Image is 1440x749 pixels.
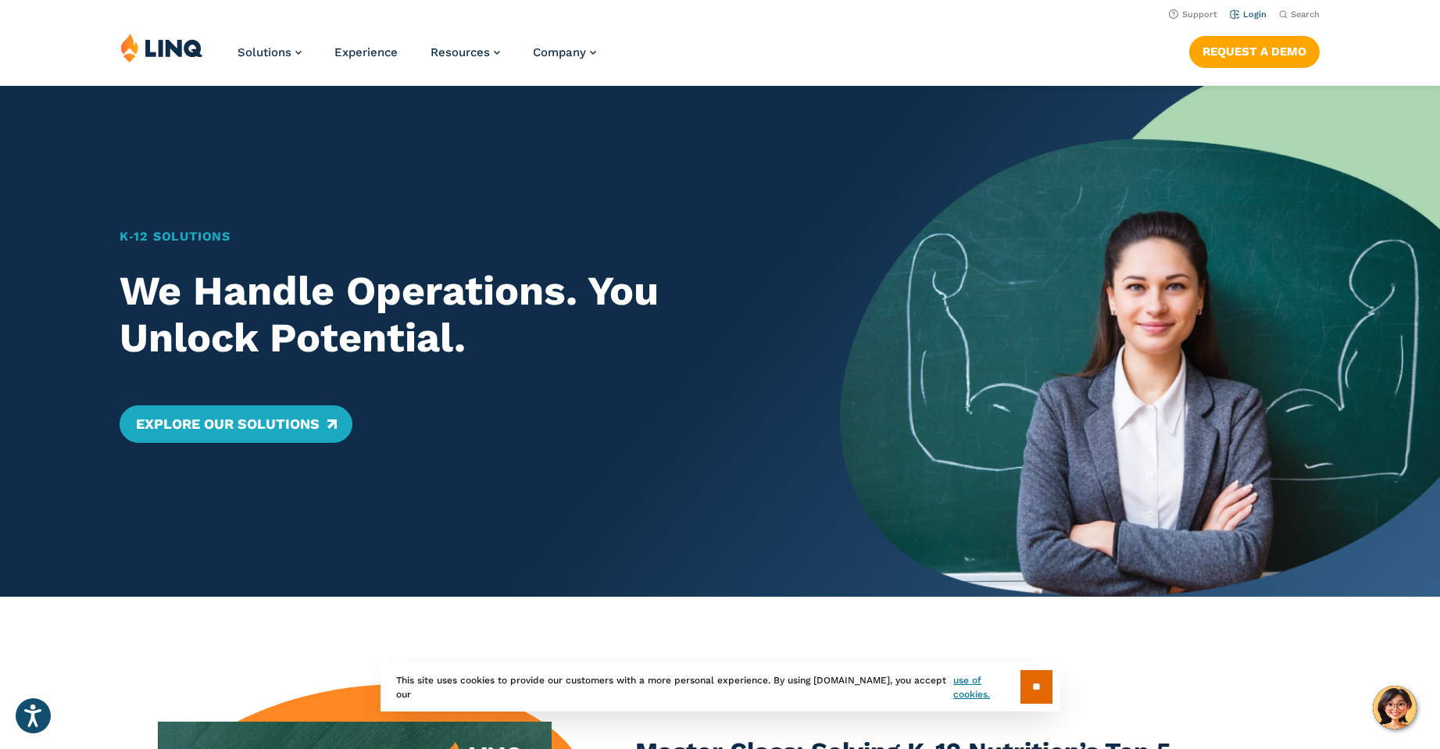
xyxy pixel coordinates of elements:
[120,268,781,362] h2: We Handle Operations. You Unlock Potential.
[1291,9,1320,20] span: Search
[840,86,1440,597] img: Home Banner
[238,33,596,84] nav: Primary Navigation
[1230,9,1267,20] a: Login
[120,405,352,443] a: Explore Our Solutions
[334,45,398,59] a: Experience
[431,45,490,59] span: Resources
[120,227,781,246] h1: K‑12 Solutions
[238,45,291,59] span: Solutions
[238,45,302,59] a: Solutions
[431,45,500,59] a: Resources
[1279,9,1320,20] button: Open Search Bar
[120,33,203,62] img: LINQ | K‑12 Software
[1169,9,1217,20] a: Support
[953,673,1020,701] a: use of cookies.
[381,662,1060,712] div: This site uses cookies to provide our customers with a more personal experience. By using [DOMAIN...
[533,45,596,59] a: Company
[1189,36,1320,67] a: Request a Demo
[1189,33,1320,67] nav: Button Navigation
[533,45,586,59] span: Company
[1373,686,1417,729] button: Hello, have a question? Let’s chat.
